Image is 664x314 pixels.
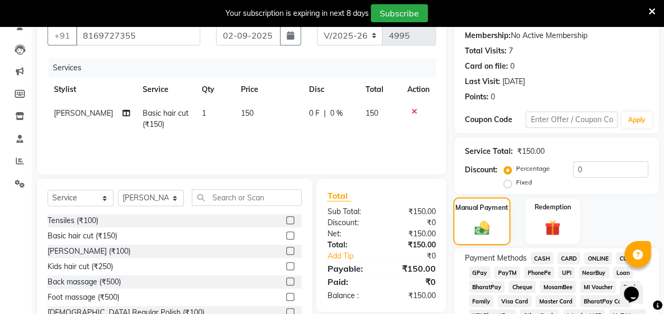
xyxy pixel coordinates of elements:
[226,8,369,19] div: Your subscription is expiring in next 8 days
[526,112,618,128] input: Enter Offer / Coupon Code
[491,91,495,103] div: 0
[465,30,648,41] div: No Active Membership
[498,295,531,307] span: Visa Card
[510,61,515,72] div: 0
[48,261,113,272] div: Kids hair cut (₹250)
[319,239,381,251] div: Total:
[502,76,525,87] div: [DATE]
[584,252,612,264] span: ONLINE
[381,228,444,239] div: ₹150.00
[381,290,444,301] div: ₹150.00
[465,164,498,176] div: Discount:
[48,246,130,257] div: [PERSON_NAME] (₹100)
[516,178,532,187] label: Fixed
[509,281,536,293] span: Cheque
[76,25,200,45] input: Search by Name/Mobile/Email/Code
[319,217,381,228] div: Discount:
[536,295,576,307] span: Master Card
[54,108,113,118] span: [PERSON_NAME]
[557,252,580,264] span: CARD
[371,4,428,22] button: Subscribe
[469,219,494,236] img: _cash.svg
[616,252,647,264] span: CUSTOM
[558,266,575,279] span: UPI
[516,164,550,173] label: Percentage
[381,262,444,275] div: ₹150.00
[241,108,254,118] span: 150
[319,275,381,288] div: Paid:
[308,108,319,119] span: 0 F
[620,272,653,303] iframe: chat widget
[622,112,652,128] button: Apply
[401,78,436,101] th: Action
[465,146,513,157] div: Service Total:
[517,146,545,157] div: ₹150.00
[469,266,491,279] span: GPay
[48,292,119,303] div: Foot massage (₹500)
[381,275,444,288] div: ₹0
[535,202,571,212] label: Redemption
[469,281,505,293] span: BharatPay
[319,251,391,262] a: Add Tip
[392,251,444,262] div: ₹0
[580,295,631,307] span: BharatPay Card
[202,108,206,118] span: 1
[509,45,513,57] div: 7
[465,253,527,264] span: Payment Methods
[48,230,117,242] div: Basic hair cut (₹150)
[48,25,77,45] button: +91
[319,262,381,275] div: Payable:
[465,114,526,125] div: Coupon Code
[192,189,302,206] input: Search or Scan
[381,206,444,217] div: ₹150.00
[48,78,136,101] th: Stylist
[540,218,565,238] img: _gift.svg
[330,108,342,119] span: 0 %
[580,281,616,293] span: MI Voucher
[540,281,576,293] span: MosamBee
[49,58,444,78] div: Services
[455,202,508,213] label: Manual Payment
[494,266,520,279] span: PayTM
[465,30,511,41] div: Membership:
[327,190,351,201] span: Total
[323,108,325,119] span: |
[366,108,378,118] span: 150
[359,78,401,101] th: Total
[48,276,121,288] div: Back massage (₹500)
[381,239,444,251] div: ₹150.00
[465,76,500,87] div: Last Visit:
[531,252,554,264] span: CASH
[469,295,494,307] span: Family
[524,266,554,279] span: PhonePe
[613,266,633,279] span: Loan
[319,290,381,301] div: Balance :
[235,78,303,101] th: Price
[319,228,381,239] div: Net:
[143,108,189,129] span: Basic hair cut (₹150)
[48,215,98,226] div: Tensiles (₹100)
[381,217,444,228] div: ₹0
[319,206,381,217] div: Sub Total:
[302,78,359,101] th: Disc
[136,78,195,101] th: Service
[465,61,508,72] div: Card on file:
[465,91,489,103] div: Points:
[195,78,235,101] th: Qty
[465,45,507,57] div: Total Visits:
[579,266,609,279] span: NearBuy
